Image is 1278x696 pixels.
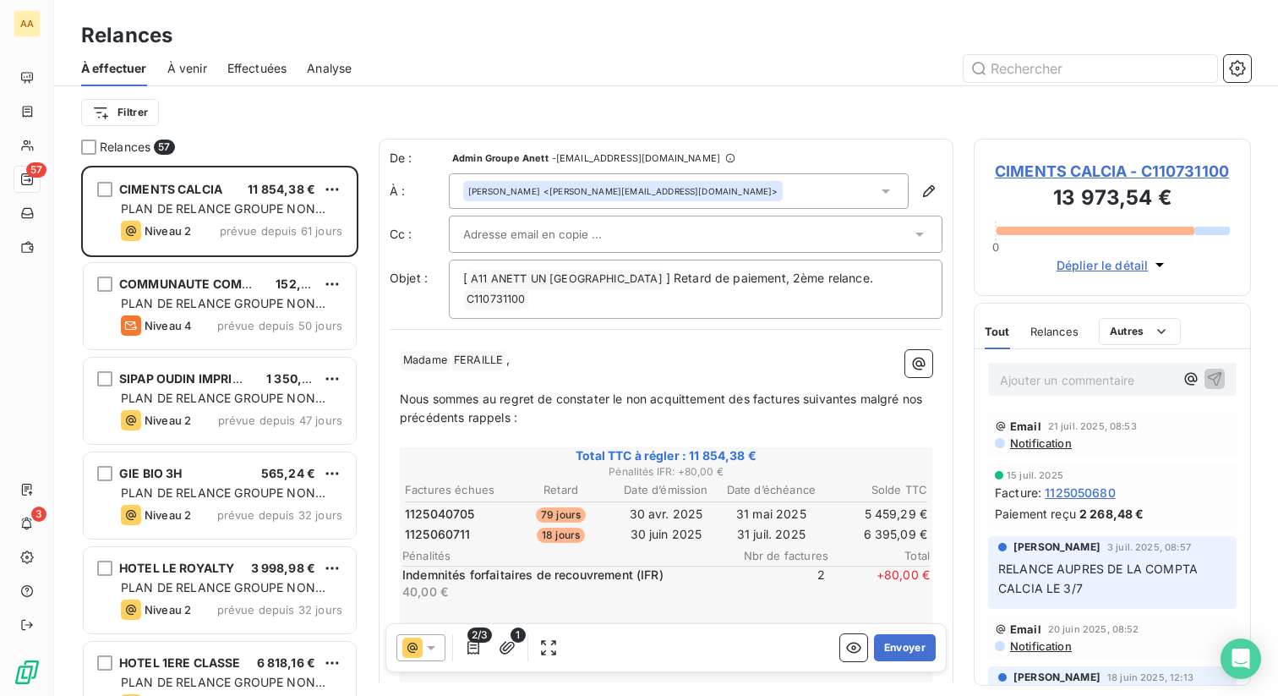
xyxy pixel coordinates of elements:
span: 18 jours [537,528,585,543]
span: Objet : [390,271,428,285]
span: Pénalités [402,549,727,562]
span: 15 juil. 2025 [1007,470,1063,480]
span: Facture : [995,484,1041,501]
a: 57 [14,166,40,193]
span: 21 juil. 2025, 08:53 [1048,421,1137,431]
span: 152,92 € [276,277,327,291]
span: À effectuer [81,60,147,77]
span: Effectuées [227,60,287,77]
td: 30 juin 2025 [614,525,718,544]
span: Niveau 2 [145,414,191,427]
span: C110731100 [464,290,528,310]
th: Solde TTC [825,481,928,499]
th: Date d’émission [614,481,718,499]
span: Nous sommes au regret de constater le non acquittement des factures suivantes malgré nos précéden... [400,392,926,425]
span: 1125040705 [405,506,475,523]
span: PLAN DE RELANCE GROUPE NON AUTOMATIQUE [121,296,325,327]
span: prévue depuis 32 jours [217,508,342,522]
span: 57 [154,140,174,155]
td: 31 juil. 2025 [719,525,822,544]
span: 3 [31,507,46,522]
button: Filtrer [81,99,159,126]
span: Analyse [307,60,352,77]
span: PLAN DE RELANCE GROUPE NON AUTOMATIQUE [121,391,325,422]
span: FERAILLE [451,351,505,370]
span: Total [828,549,930,562]
span: Relances [100,139,150,156]
span: 2/3 [467,627,492,643]
span: 0 [992,240,999,254]
label: À : [390,183,449,200]
span: HOTEL 1ERE CLASSE [119,655,241,670]
button: Autres [1099,318,1181,345]
div: Open Intercom Messenger [1221,638,1261,679]
input: Rechercher [964,55,1217,82]
span: 2 268,48 € [1079,505,1144,523]
td: 5 459,29 € [825,505,928,523]
span: De : [390,150,449,167]
h3: 13 973,54 € [995,183,1230,216]
span: [PERSON_NAME] [1013,540,1100,555]
span: 57 [26,162,46,178]
span: 11 854,38 € [248,182,315,196]
span: 20 juin 2025, 08:52 [1048,624,1139,634]
span: [PERSON_NAME] [468,185,540,197]
span: Email [1010,622,1041,636]
span: A11 ANETT UN [GEOGRAPHIC_DATA] [468,270,665,289]
span: Niveau 2 [145,508,191,522]
span: À venir [167,60,207,77]
span: prévue depuis 50 jours [217,319,342,332]
th: Date d’échéance [719,481,822,499]
span: Notification [1008,639,1072,653]
span: 3 998,98 € [251,561,316,575]
span: Paiement reçu [995,505,1076,523]
span: [PERSON_NAME] [1013,670,1100,685]
button: Envoyer [874,634,936,661]
span: Pénalités IFR : + 80,00 € [402,464,930,480]
p: 40,00 € [402,584,720,600]
span: Déplier le détail [1057,256,1149,274]
span: Nbr de factures [727,549,828,562]
label: Cc : [390,226,449,243]
td: 6 395,09 € [825,525,928,544]
span: 1125050680 [1045,484,1116,501]
input: Adresse email en copie ... [463,222,645,247]
div: grid [81,166,358,696]
span: Total TTC à régler : 11 854,38 € [402,447,930,464]
span: Notification [1008,436,1072,450]
span: PLAN DE RELANCE GROUPE NON AUTOMATIQUE [121,201,325,233]
span: prévue depuis 32 jours [217,603,342,617]
td: 31 mai 2025 [719,505,822,523]
span: Email [1010,419,1041,433]
span: GIE BIO 3H [119,466,183,480]
th: Factures échues [404,481,507,499]
span: PLAN DE RELANCE GROUPE NON AUTOMATIQUE [121,580,325,611]
div: <[PERSON_NAME][EMAIL_ADDRESS][DOMAIN_NAME]> [468,185,778,197]
span: SIPAP OUDIN IMPRIMERIE SA [119,371,289,386]
span: Tout [985,325,1010,338]
span: HOTEL LE ROYALTY [119,561,234,575]
span: 1 [511,627,526,643]
span: 1 350,98 € [266,371,329,386]
span: 1125060711 [405,526,471,543]
span: ] Retard de paiement, 2ème relance. [666,271,873,285]
span: - [EMAIL_ADDRESS][DOMAIN_NAME] [552,153,720,163]
span: 6 818,16 € [257,655,316,670]
span: 2 [724,567,825,600]
button: Déplier le détail [1051,255,1174,275]
th: Retard [509,481,612,499]
span: PLAN DE RELANCE GROUPE NON AUTOMATIQUE [121,485,325,517]
span: prévue depuis 61 jours [220,224,342,238]
span: 79 jours [536,507,586,523]
img: Logo LeanPay [14,659,41,686]
span: COMMUNAUTE COMMUNES DU [119,277,306,291]
span: Madame [401,351,450,370]
span: 3 juil. 2025, 08:57 [1107,542,1191,552]
span: prévue depuis 47 jours [218,414,342,427]
span: 18 juin 2025, 12:13 [1107,672,1193,682]
span: 565,24 € [261,466,315,480]
span: [ [463,271,467,285]
div: AA [14,10,41,37]
span: Relances [1030,325,1079,338]
span: Niveau 2 [145,224,191,238]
